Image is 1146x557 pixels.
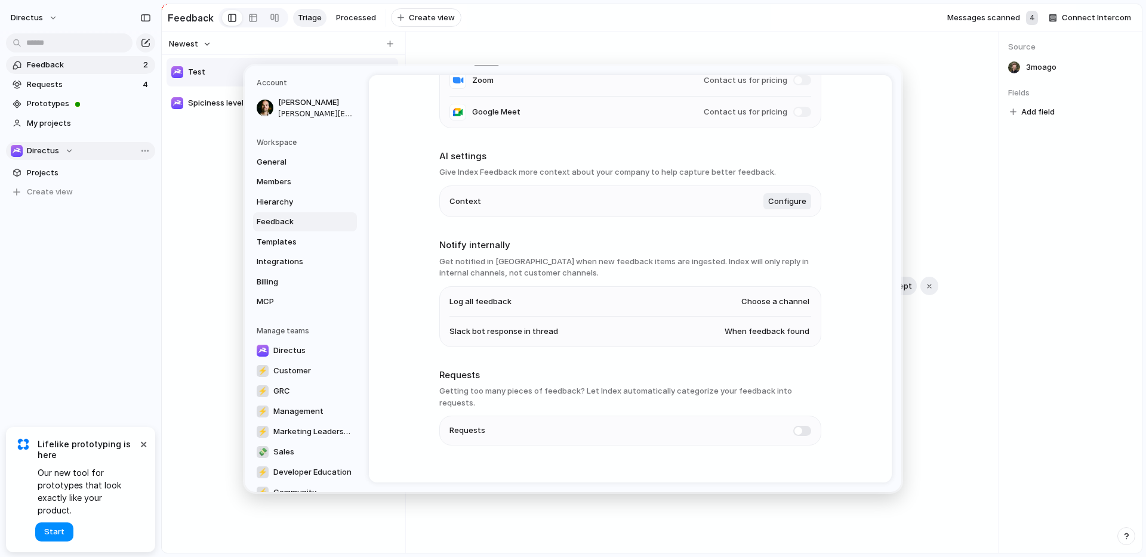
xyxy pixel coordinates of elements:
[704,106,787,117] span: Contact us for pricing
[439,255,821,278] h3: Get notified in [GEOGRAPHIC_DATA] when new feedback items are ingested. Index will only reply in ...
[723,324,811,339] button: When feedback found
[449,195,481,207] span: Context
[253,422,357,441] a: ⚡Marketing Leadership
[257,276,333,287] span: Billing
[253,381,357,400] a: ⚡GRC
[257,405,269,417] div: ⚡
[253,252,357,271] a: Integrations
[273,385,290,397] span: GRC
[253,442,357,461] a: 💸Sales
[253,93,357,123] a: [PERSON_NAME][PERSON_NAME][EMAIL_ADDRESS][DOMAIN_NAME]
[257,176,333,188] span: Members
[253,361,357,380] a: ⚡Customer
[273,445,294,457] span: Sales
[439,149,821,163] h2: AI settings
[253,192,357,211] a: Hierarchy
[253,482,357,502] a: ⚡Community
[257,296,333,308] span: MCP
[253,172,357,191] a: Members
[449,326,558,338] span: Slack bot response in thread
[273,425,353,437] span: Marketing Leadership
[768,195,806,207] span: Configure
[257,137,357,147] h5: Workspace
[253,401,357,420] a: ⚡Management
[273,486,316,498] span: Community
[763,193,811,209] button: Configure
[257,78,357,88] h5: Account
[257,385,269,397] div: ⚡
[257,364,269,376] div: ⚡
[704,74,787,86] span: Contact us for pricing
[253,292,357,311] a: MCP
[278,108,355,119] span: [PERSON_NAME][EMAIL_ADDRESS][DOMAIN_NAME]
[273,364,311,376] span: Customer
[449,295,512,307] span: Log all feedback
[257,445,269,457] div: 💸
[257,196,333,208] span: Hierarchy
[725,326,809,338] span: When feedback found
[257,156,333,168] span: General
[257,256,333,268] span: Integrations
[257,236,333,247] span: Templates
[439,166,821,178] h3: Give Index Feedback more context about your company to help capture better feedback.
[253,152,357,171] a: General
[741,295,809,307] span: Choose a channel
[273,344,306,356] span: Directus
[472,74,494,86] span: Zoom
[439,385,821,409] h3: Getting too many pieces of feedback? Let Index automatically categorize your feedback into requests.
[740,293,811,309] button: Choose a channel
[253,341,357,360] a: Directus
[439,239,821,252] h2: Notify internally
[257,425,269,437] div: ⚡
[257,325,357,336] h5: Manage teams
[257,216,333,228] span: Feedback
[253,212,357,231] a: Feedback
[253,272,357,291] a: Billing
[257,466,269,478] div: ⚡
[257,486,269,498] div: ⚡
[472,106,520,117] span: Google Meet
[253,462,357,481] a: ⚡Developer Education
[253,232,357,251] a: Templates
[449,425,485,437] span: Requests
[278,97,355,109] span: [PERSON_NAME]
[273,405,324,417] span: Management
[439,368,821,382] h2: Requests
[273,466,352,478] span: Developer Education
